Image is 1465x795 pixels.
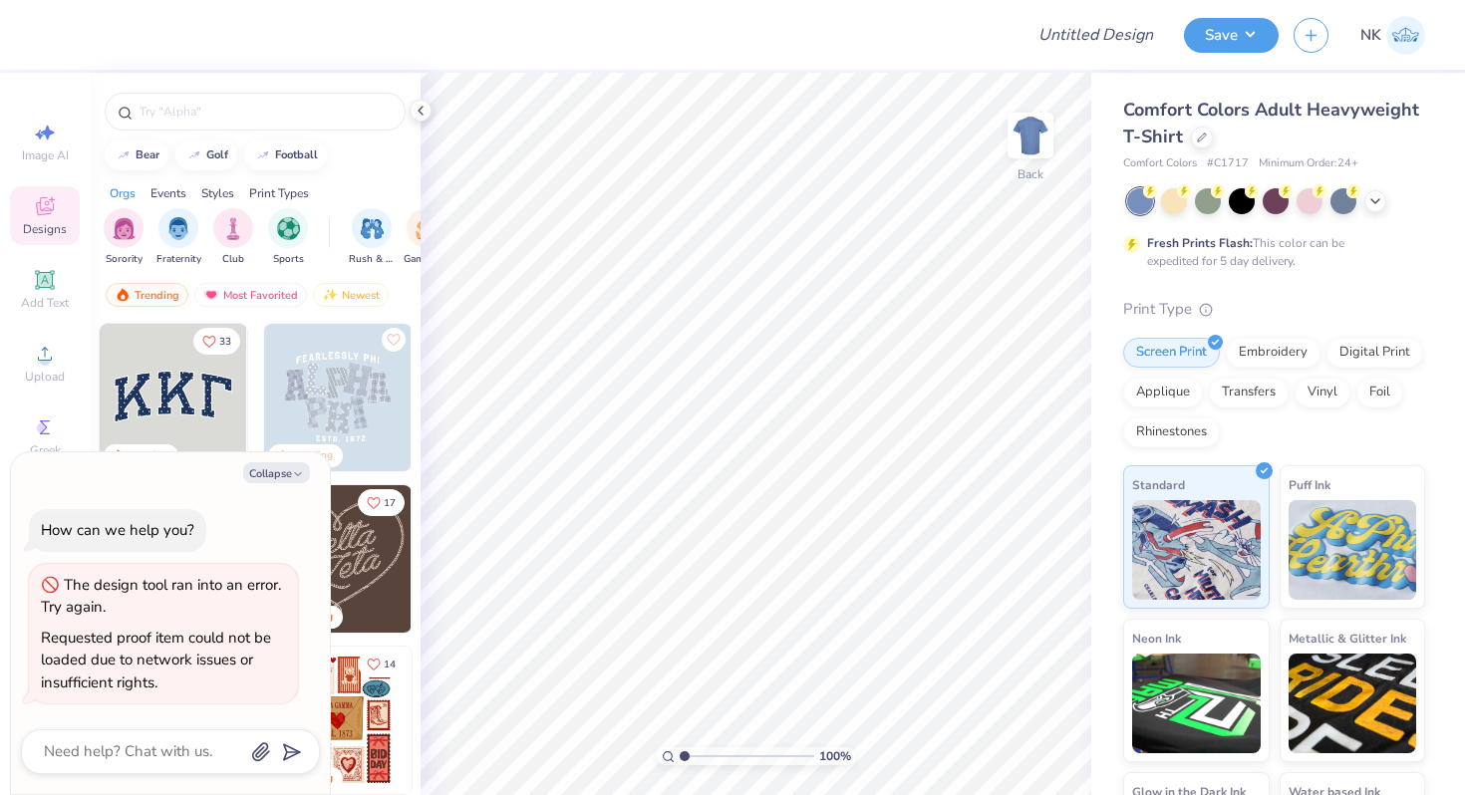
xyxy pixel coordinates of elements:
img: ead2b24a-117b-4488-9b34-c08fd5176a7b [411,485,558,633]
span: Puff Ink [1289,474,1330,495]
div: Rhinestones [1123,417,1220,447]
div: How can we help you? [41,520,194,540]
img: 5a4b4175-9e88-49c8-8a23-26d96782ddc6 [264,324,412,471]
div: Orgs [110,184,136,202]
div: This color can be expedited for 5 day delivery. [1147,234,1392,270]
span: Club [222,252,244,267]
img: b0e5e834-c177-467b-9309-b33acdc40f03 [411,647,558,794]
a: NK [1360,16,1425,55]
span: Fraternity [156,252,201,267]
div: Newest [313,283,389,307]
div: Events [150,184,186,202]
div: Embroidery [1226,338,1320,368]
img: most_fav.gif [203,288,219,302]
img: Neon Ink [1132,654,1261,753]
img: Metallic & Glitter Ink [1289,654,1417,753]
button: filter button [404,208,449,267]
img: Puff Ink [1289,500,1417,600]
button: golf [175,140,237,170]
span: 100 % [819,747,851,765]
img: Newest.gif [322,288,338,302]
span: Rush & Bid [349,252,395,267]
span: Standard [1132,474,1185,495]
span: Designs [23,221,67,237]
img: Sorority Image [113,217,136,240]
div: Styles [201,184,234,202]
img: edfb13fc-0e43-44eb-bea2-bf7fc0dd67f9 [246,324,394,471]
button: Like [358,489,405,516]
input: Untitled Design [1023,15,1169,55]
div: Digital Print [1326,338,1423,368]
img: trending.gif [115,288,131,302]
div: Trending [106,283,188,307]
button: Collapse [243,462,310,483]
span: 17 [384,498,396,508]
button: filter button [104,208,144,267]
img: Fraternity Image [167,217,189,240]
span: Comfort Colors Adult Heavyweight T-Shirt [1123,98,1419,148]
img: 6de2c09e-6ade-4b04-8ea6-6dac27e4729e [264,647,412,794]
img: Rush & Bid Image [361,217,384,240]
div: Back [1018,165,1043,183]
div: Print Types [249,184,309,202]
div: Requested proof item could not be loaded due to network issues or insufficient rights. [41,628,271,692]
div: football [275,149,318,160]
button: Save [1184,18,1279,53]
div: Transfers [1209,378,1289,407]
span: Greek [30,442,61,458]
img: trend_line.gif [255,149,271,161]
strong: Fresh Prints Flash: [1147,235,1253,251]
button: filter button [349,208,395,267]
div: Trending [128,448,168,463]
div: Applique [1123,378,1203,407]
span: 33 [219,337,231,347]
div: filter for Club [213,208,253,267]
img: 3b9aba4f-e317-4aa7-a679-c95a879539bd [100,324,247,471]
div: Most Favorited [194,283,307,307]
span: Sports [273,252,304,267]
span: Sorority [106,252,143,267]
img: trend_line.gif [116,149,132,161]
button: Like [382,328,406,352]
span: Metallic & Glitter Ink [1289,628,1406,649]
button: filter button [268,208,308,267]
span: Upload [25,369,65,385]
div: filter for Fraternity [156,208,201,267]
img: 12710c6a-dcc0-49ce-8688-7fe8d5f96fe2 [264,485,412,633]
div: filter for Sorority [104,208,144,267]
span: Image AI [22,147,69,163]
button: filter button [213,208,253,267]
div: Vinyl [1295,378,1350,407]
span: Add Text [21,295,69,311]
button: Like [358,651,405,677]
div: Foil [1356,378,1403,407]
img: a3f22b06-4ee5-423c-930f-667ff9442f68 [411,324,558,471]
img: trend_line.gif [186,149,202,161]
button: filter button [156,208,201,267]
span: # C1717 [1207,155,1249,172]
div: filter for Sports [268,208,308,267]
div: The design tool ran into an error. Try again. [41,575,281,618]
div: golf [206,149,228,160]
img: Standard [1132,500,1261,600]
img: Sports Image [277,217,300,240]
div: filter for Rush & Bid [349,208,395,267]
input: Try "Alpha" [138,102,393,122]
img: Nasrullah Khan [1386,16,1425,55]
span: NK [1360,24,1381,47]
div: Print Type [1123,298,1425,321]
span: Neon Ink [1132,628,1181,649]
div: Screen Print [1123,338,1220,368]
img: Game Day Image [416,217,439,240]
span: 14 [384,660,396,669]
button: Like [193,328,240,355]
span: Game Day [404,252,449,267]
div: filter for Game Day [404,208,449,267]
button: bear [105,140,168,170]
div: Trending [292,448,333,463]
img: Back [1011,116,1050,155]
span: Minimum Order: 24 + [1259,155,1358,172]
div: bear [136,149,159,160]
span: Comfort Colors [1123,155,1197,172]
img: Club Image [222,217,244,240]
